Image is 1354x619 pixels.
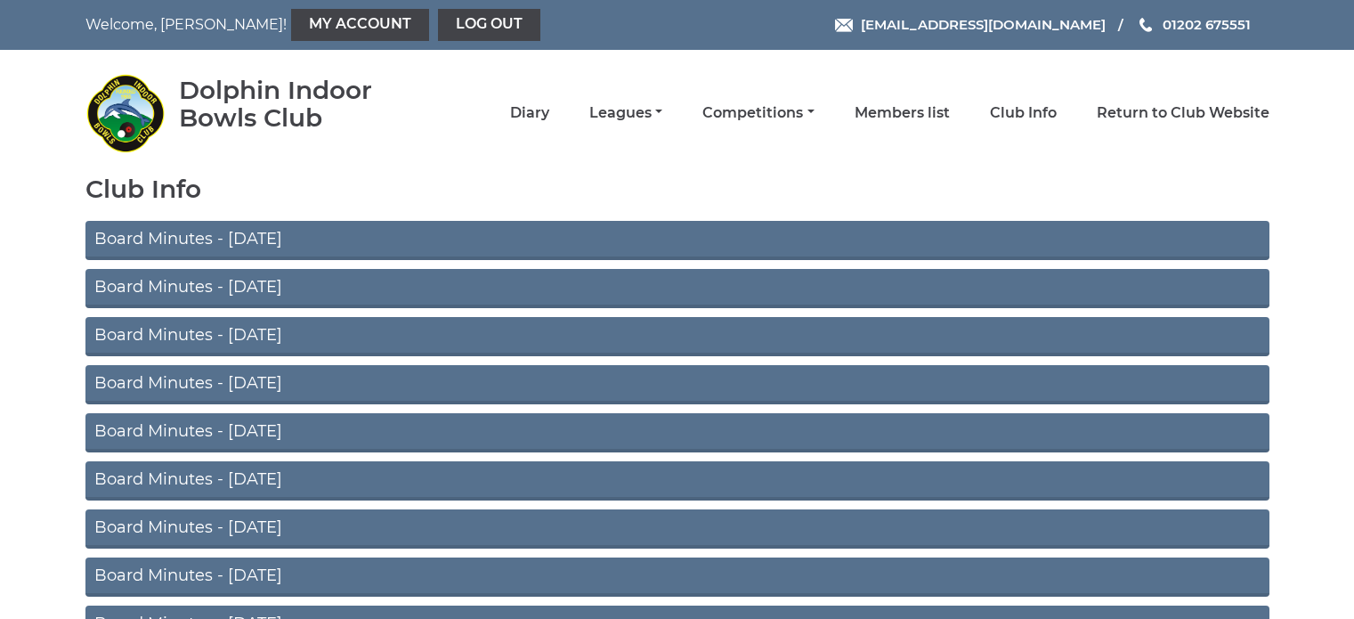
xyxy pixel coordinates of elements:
[85,461,1269,501] a: Board Minutes - [DATE]
[85,365,1269,404] a: Board Minutes - [DATE]
[85,221,1269,260] a: Board Minutes - [DATE]
[835,19,853,32] img: Email
[510,103,549,123] a: Diary
[85,9,563,41] nav: Welcome, [PERSON_NAME]!
[702,103,814,123] a: Competitions
[85,73,166,153] img: Dolphin Indoor Bowls Club
[1097,103,1269,123] a: Return to Club Website
[85,269,1269,308] a: Board Minutes - [DATE]
[861,16,1106,33] span: [EMAIL_ADDRESS][DOMAIN_NAME]
[291,9,429,41] a: My Account
[85,509,1269,549] a: Board Minutes - [DATE]
[85,413,1269,452] a: Board Minutes - [DATE]
[179,77,424,132] div: Dolphin Indoor Bowls Club
[1139,18,1152,32] img: Phone us
[85,558,1269,597] a: Board Minutes - [DATE]
[1137,14,1251,35] a: Phone us 01202 675551
[85,175,1269,203] h1: Club Info
[835,14,1106,35] a: Email [EMAIL_ADDRESS][DOMAIN_NAME]
[1163,16,1251,33] span: 01202 675551
[85,317,1269,356] a: Board Minutes - [DATE]
[855,103,950,123] a: Members list
[438,9,540,41] a: Log out
[589,103,662,123] a: Leagues
[990,103,1057,123] a: Club Info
